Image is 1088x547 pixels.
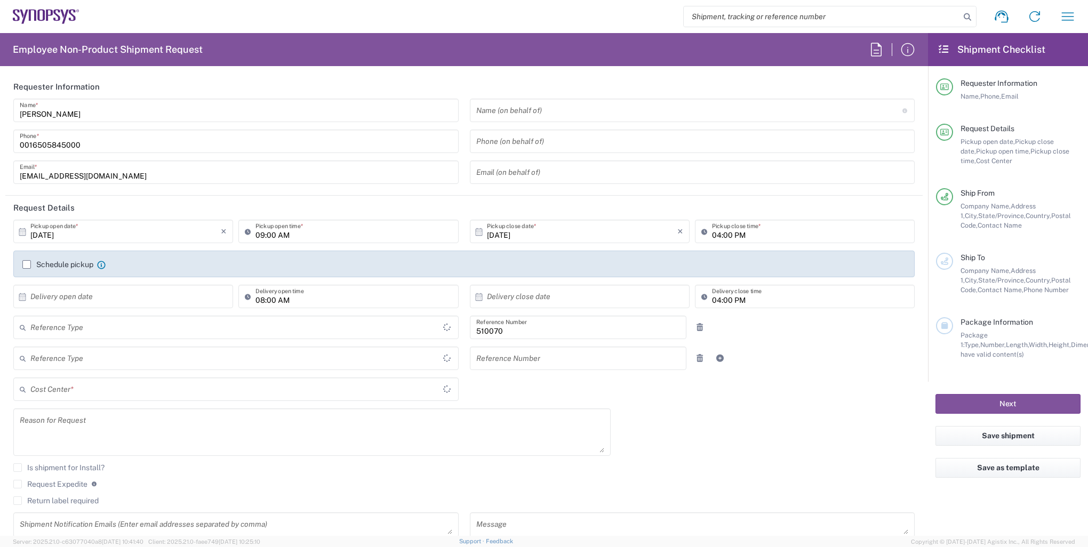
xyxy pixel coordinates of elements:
[1026,276,1051,284] span: Country,
[978,286,1023,294] span: Contact Name,
[978,212,1026,220] span: State/Province,
[13,203,75,213] h2: Request Details
[692,320,707,335] a: Remove Reference
[13,82,100,92] h2: Requester Information
[13,463,105,472] label: Is shipment for Install?
[22,260,93,269] label: Schedule pickup
[1006,341,1029,349] span: Length,
[938,43,1045,56] h2: Shipment Checklist
[961,331,988,349] span: Package 1:
[692,351,707,366] a: Remove Reference
[976,147,1030,155] span: Pickup open time,
[935,394,1081,414] button: Next
[1049,341,1071,349] span: Height,
[961,92,980,100] span: Name,
[964,341,980,349] span: Type,
[13,43,203,56] h2: Employee Non-Product Shipment Request
[978,276,1026,284] span: State/Province,
[961,124,1014,133] span: Request Details
[961,202,1011,210] span: Company Name,
[911,537,1075,546] span: Copyright © [DATE]-[DATE] Agistix Inc., All Rights Reserved
[961,138,1015,146] span: Pickup open date,
[221,223,227,240] i: ×
[459,538,486,544] a: Support
[148,538,260,545] span: Client: 2025.21.0-faee749
[13,480,87,488] label: Request Expedite
[102,538,143,545] span: [DATE] 10:41:40
[13,496,99,505] label: Return label required
[961,267,1011,275] span: Company Name,
[961,189,995,197] span: Ship From
[219,538,260,545] span: [DATE] 10:25:10
[486,538,513,544] a: Feedback
[961,318,1033,326] span: Package Information
[961,253,985,262] span: Ship To
[976,157,1012,165] span: Cost Center
[684,6,960,27] input: Shipment, tracking or reference number
[1026,212,1051,220] span: Country,
[1001,92,1019,100] span: Email
[935,458,1081,478] button: Save as template
[965,276,978,284] span: City,
[935,426,1081,446] button: Save shipment
[961,79,1037,87] span: Requester Information
[980,341,1006,349] span: Number,
[13,538,143,545] span: Server: 2025.21.0-c63077040a8
[965,212,978,220] span: City,
[713,351,727,366] a: Add Reference
[1029,341,1049,349] span: Width,
[1023,286,1069,294] span: Phone Number
[980,92,1001,100] span: Phone,
[677,223,683,240] i: ×
[978,221,1022,229] span: Contact Name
